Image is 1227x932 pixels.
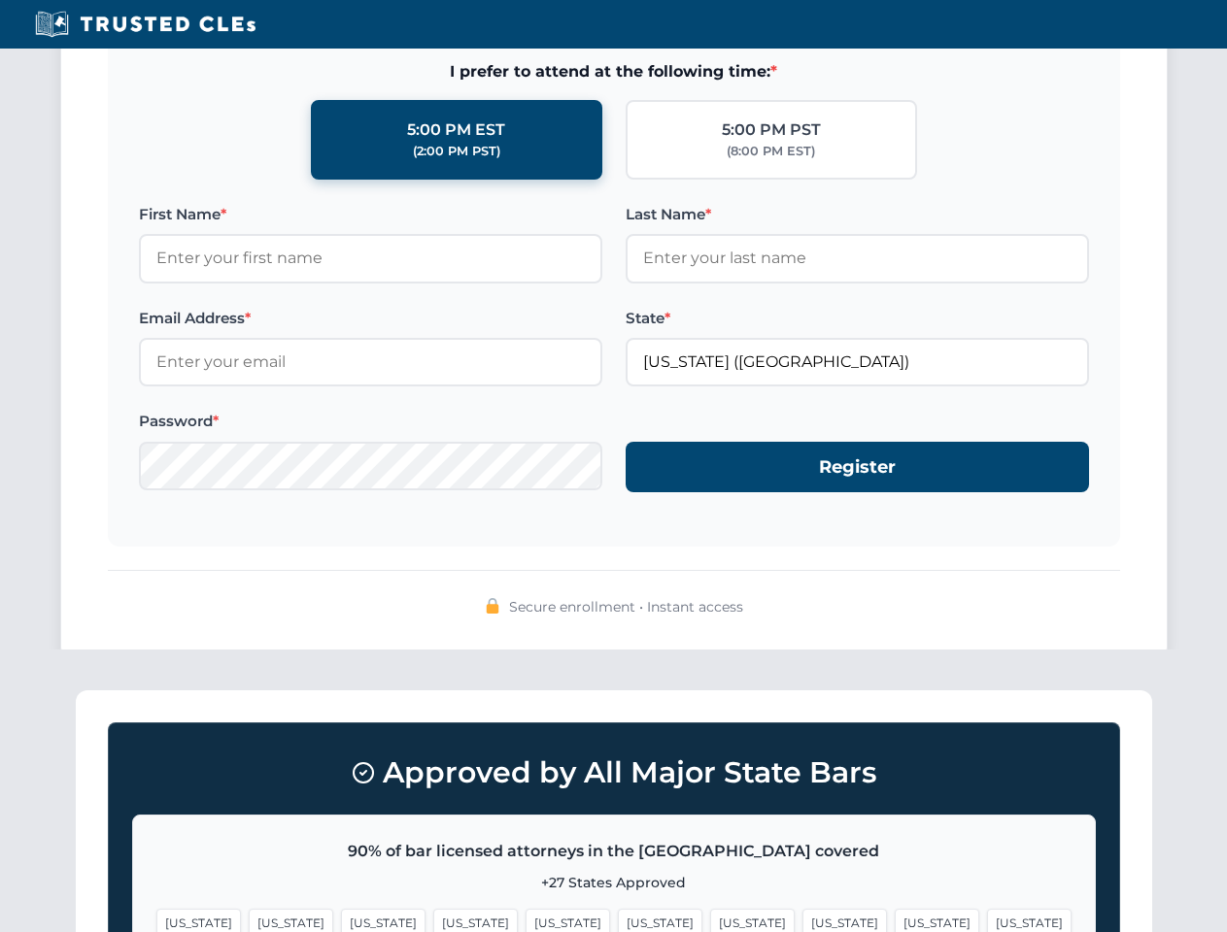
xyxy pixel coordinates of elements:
[139,234,602,283] input: Enter your first name
[156,872,1072,893] p: +27 States Approved
[626,307,1089,330] label: State
[407,117,505,143] div: 5:00 PM EST
[626,338,1089,386] input: California (CA)
[156,839,1072,864] p: 90% of bar licensed attorneys in the [GEOGRAPHIC_DATA] covered
[509,596,743,617] span: Secure enrollment • Instant access
[626,442,1089,493] button: Register
[413,142,500,161] div: (2:00 PM PST)
[626,234,1089,283] input: Enter your last name
[722,117,821,143] div: 5:00 PM PST
[29,10,261,39] img: Trusted CLEs
[139,59,1089,84] span: I prefer to attend at the following time:
[139,410,602,433] label: Password
[139,307,602,330] label: Email Address
[139,203,602,226] label: First Name
[727,142,815,161] div: (8:00 PM EST)
[485,598,500,614] img: 🔒
[132,747,1096,799] h3: Approved by All Major State Bars
[139,338,602,386] input: Enter your email
[626,203,1089,226] label: Last Name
